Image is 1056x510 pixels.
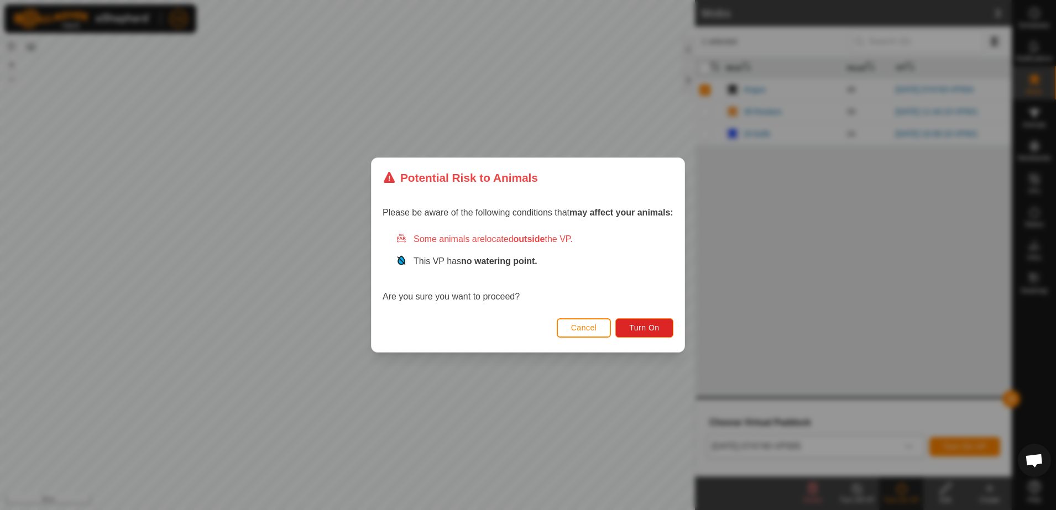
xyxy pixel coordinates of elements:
[514,234,545,244] strong: outside
[396,233,673,246] div: Some animals are
[616,318,673,338] button: Turn On
[571,323,597,332] span: Cancel
[414,256,537,266] span: This VP has
[383,208,673,217] span: Please be aware of the following conditions that
[630,323,660,332] span: Turn On
[1018,444,1051,477] div: Open chat
[557,318,611,338] button: Cancel
[461,256,537,266] strong: no watering point.
[485,234,573,244] span: located the VP.
[569,208,673,217] strong: may affect your animals:
[383,233,673,303] div: Are you sure you want to proceed?
[383,169,538,186] div: Potential Risk to Animals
